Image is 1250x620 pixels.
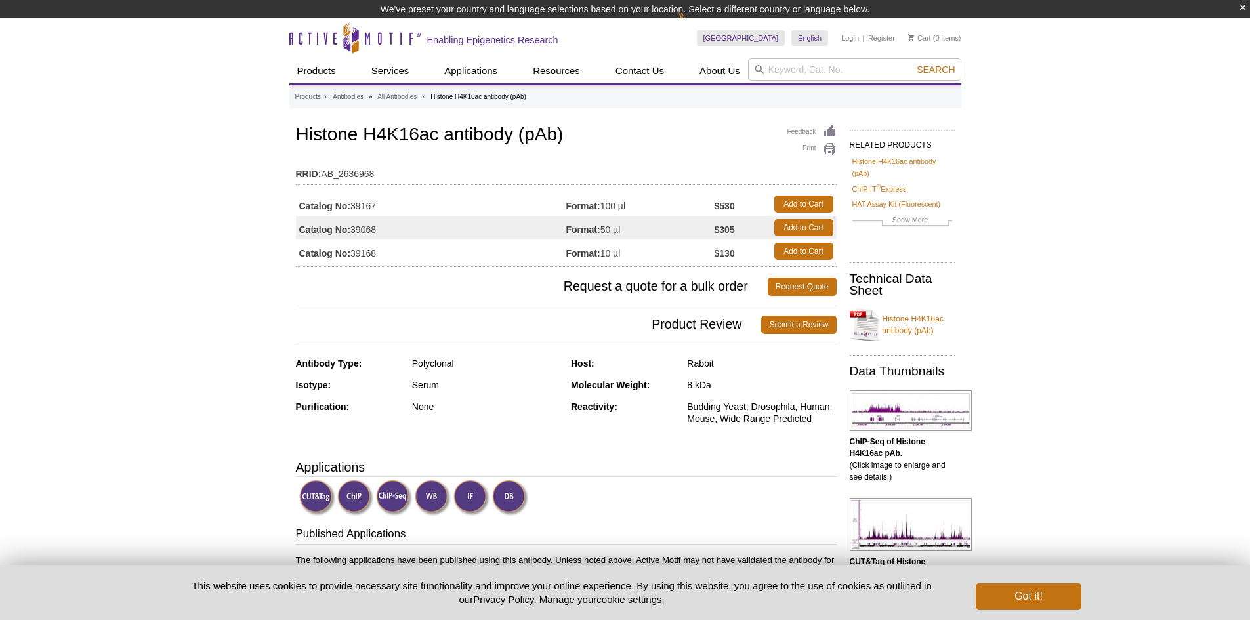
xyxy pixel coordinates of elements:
td: 50 µl [566,216,715,239]
strong: Host: [571,358,594,369]
span: Search [917,64,955,75]
div: Rabbit [687,358,836,369]
span: Request a quote for a bulk order [296,278,768,296]
a: Contact Us [608,58,672,83]
p: This website uses cookies to provide necessary site functionality and improve your online experie... [169,579,955,606]
img: Your Cart [908,34,914,41]
strong: Reactivity: [571,402,617,412]
h2: Data Thumbnails [850,365,955,377]
a: [GEOGRAPHIC_DATA] [697,30,785,46]
strong: RRID: [296,168,322,180]
li: » [422,93,426,100]
img: Dot Blot Validated [492,480,528,516]
h2: Enabling Epigenetics Research [427,34,558,46]
a: Print [787,142,837,157]
a: Products [295,91,321,103]
div: Polyclonal [412,358,561,369]
li: (0 items) [908,30,961,46]
strong: $305 [715,224,735,236]
strong: Catalog No: [299,224,351,236]
li: » [324,93,328,100]
a: Submit a Review [761,316,836,334]
td: 100 µl [566,192,715,216]
img: Change Here [678,10,713,41]
button: Search [913,64,959,75]
a: Services [364,58,417,83]
a: English [791,30,828,46]
h3: Applications [296,457,837,477]
strong: $130 [715,247,735,259]
strong: Format: [566,247,600,259]
img: CUT&Tag Validated [299,480,335,516]
div: None [412,401,561,413]
strong: Molecular Weight: [571,380,650,390]
a: Show More [852,214,952,229]
div: Serum [412,379,561,391]
a: Register [868,33,895,43]
b: ChIP-Seq of Histone H4K16ac pAb. [850,437,925,458]
h3: Published Applications [296,526,837,545]
li: » [369,93,373,100]
strong: Format: [566,200,600,212]
button: Got it! [976,583,1081,610]
strong: Purification: [296,402,350,412]
div: 8 kDa [687,379,836,391]
a: Applications [436,58,505,83]
a: Request Quote [768,278,837,296]
a: Login [841,33,859,43]
a: Add to Cart [774,219,833,236]
strong: Catalog No: [299,247,351,259]
a: Feedback [787,125,837,139]
button: cookie settings [596,594,661,605]
a: Products [289,58,344,83]
img: ChIP-Seq Validated [376,480,412,516]
a: Histone H4K16ac antibody (pAb) [850,305,955,344]
div: Budding Yeast, Drosophila, Human, Mouse, Wide Range Predicted [687,401,836,424]
td: 39068 [296,216,566,239]
h2: Technical Data Sheet [850,273,955,297]
td: 39167 [296,192,566,216]
strong: Format: [566,224,600,236]
li: | [863,30,865,46]
p: (Click image to enlarge and see details.) [850,556,955,603]
input: Keyword, Cat. No. [748,58,961,81]
img: Histone H4K16ac antibody (pAb) tested by CUT&Tag. [850,498,972,551]
a: All Antibodies [377,91,417,103]
a: Add to Cart [774,243,833,260]
a: About Us [692,58,748,83]
p: (Click image to enlarge and see details.) [850,436,955,483]
span: Product Review [296,316,762,334]
a: Privacy Policy [473,594,533,605]
img: ChIP Validated [337,480,373,516]
a: HAT Assay Kit (Fluorescent) [852,198,941,210]
td: 10 µl [566,239,715,263]
td: 39168 [296,239,566,263]
img: Immunofluorescence Validated [453,480,490,516]
h1: Histone H4K16ac antibody (pAb) [296,125,837,147]
a: ChIP-IT®Express [852,183,907,195]
h2: RELATED PRODUCTS [850,130,955,154]
img: Western Blot Validated [415,480,451,516]
sup: ® [877,183,881,190]
li: Histone H4K16ac antibody (pAb) [430,93,526,100]
a: Histone H4K16ac antibody (pAb) [852,155,952,179]
b: CUT&Tag of Histone H4K16ac pAb. [850,557,926,578]
strong: Antibody Type: [296,358,362,369]
a: Cart [908,33,931,43]
strong: Isotype: [296,380,331,390]
td: AB_2636968 [296,160,837,181]
a: Antibodies [333,91,364,103]
a: Add to Cart [774,196,833,213]
strong: $530 [715,200,735,212]
img: Histone H4K16ac antibody (pAb) tested by ChIP-Seq. [850,390,972,431]
a: Resources [525,58,588,83]
strong: Catalog No: [299,200,351,212]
